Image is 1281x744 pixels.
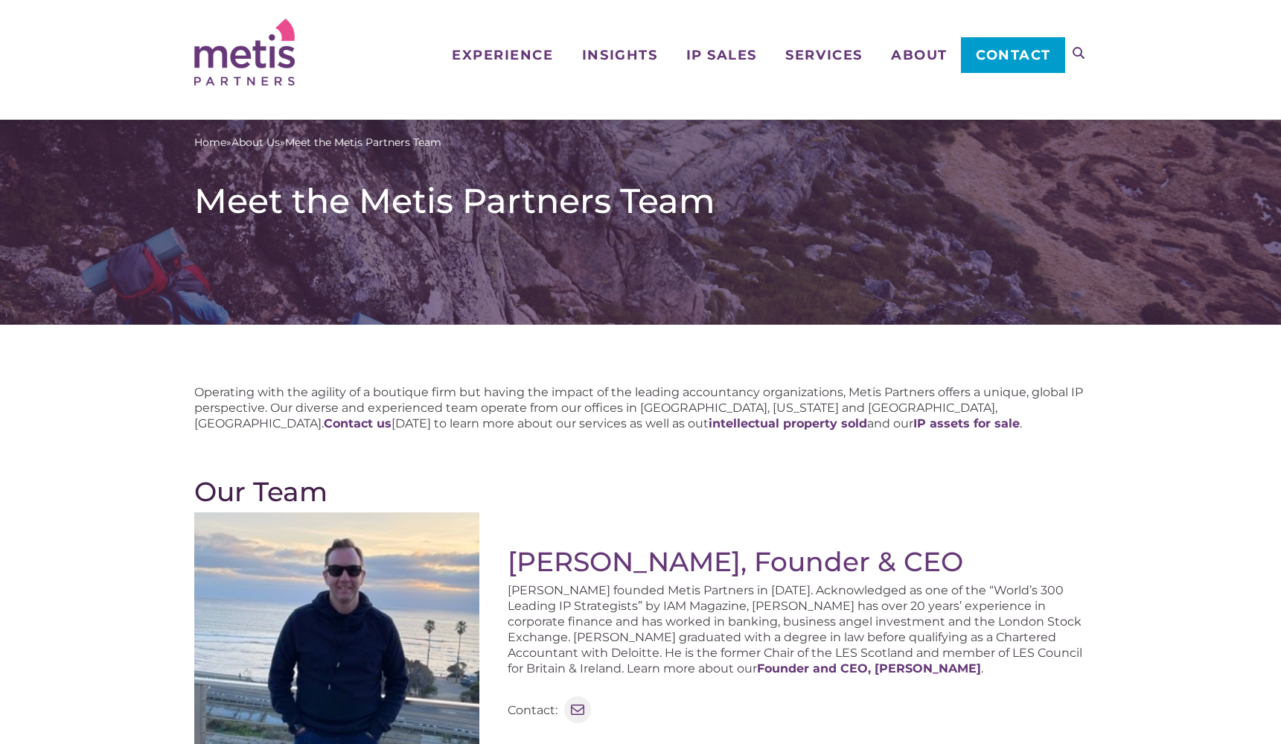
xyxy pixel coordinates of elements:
[452,48,553,62] span: Experience
[194,135,226,150] a: Home
[785,48,862,62] span: Services
[194,180,1087,222] h1: Meet the Metis Partners Team
[976,48,1051,62] span: Contact
[757,661,981,675] a: Founder and CEO, [PERSON_NAME]
[686,48,757,62] span: IP Sales
[508,702,558,718] p: Contact:
[324,416,392,430] a: Contact us
[231,135,280,150] a: About Us
[961,37,1064,73] a: Contact
[891,48,948,62] span: About
[194,476,1087,507] h2: Our Team
[508,545,963,578] a: [PERSON_NAME], Founder & CEO
[508,582,1087,676] p: [PERSON_NAME] founded Metis Partners in [DATE]. Acknowledged as one of the “World’s 300 Leading I...
[285,135,441,150] span: Meet the Metis Partners Team
[913,416,1020,430] a: IP assets for sale
[194,19,295,86] img: Metis Partners
[194,384,1087,431] p: Operating with the agility of a boutique firm but having the impact of the leading accountancy or...
[582,48,657,62] span: Insights
[709,416,867,430] a: intellectual property sold
[194,135,441,150] span: » »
